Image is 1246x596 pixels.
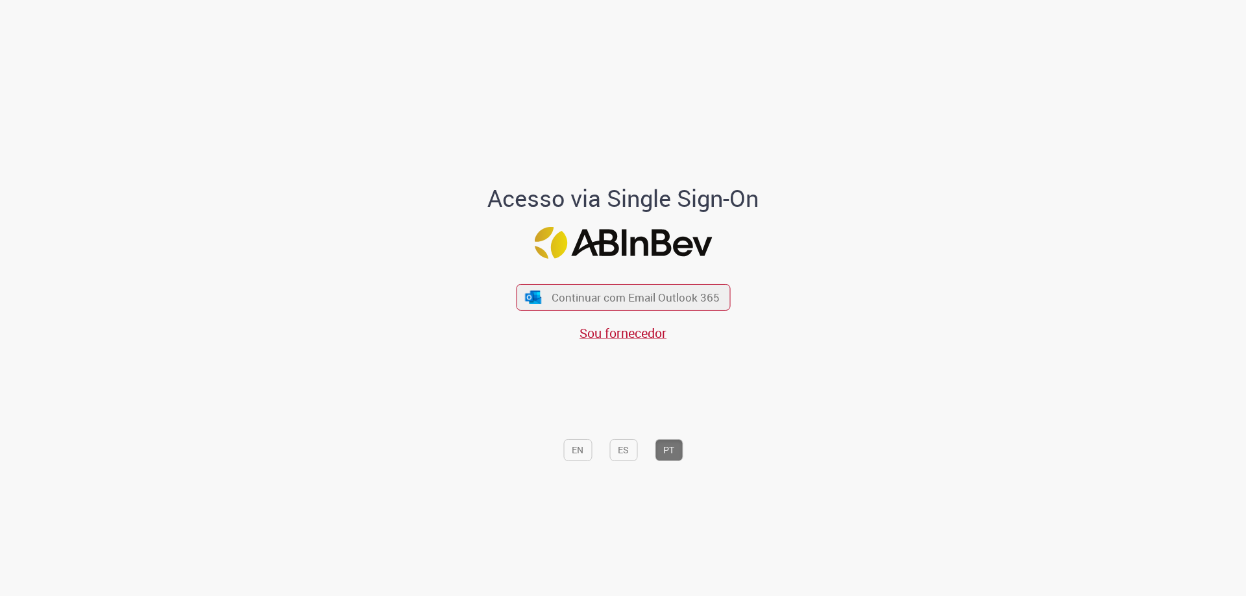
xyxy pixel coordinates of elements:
button: EN [563,439,592,461]
img: Logo ABInBev [534,227,712,259]
span: Continuar com Email Outlook 365 [552,290,720,305]
button: PT [655,439,683,461]
a: Sou fornecedor [580,324,666,342]
img: ícone Azure/Microsoft 360 [524,291,543,304]
button: ícone Azure/Microsoft 360 Continuar com Email Outlook 365 [516,284,730,311]
button: ES [609,439,637,461]
h1: Acesso via Single Sign-On [443,185,803,211]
